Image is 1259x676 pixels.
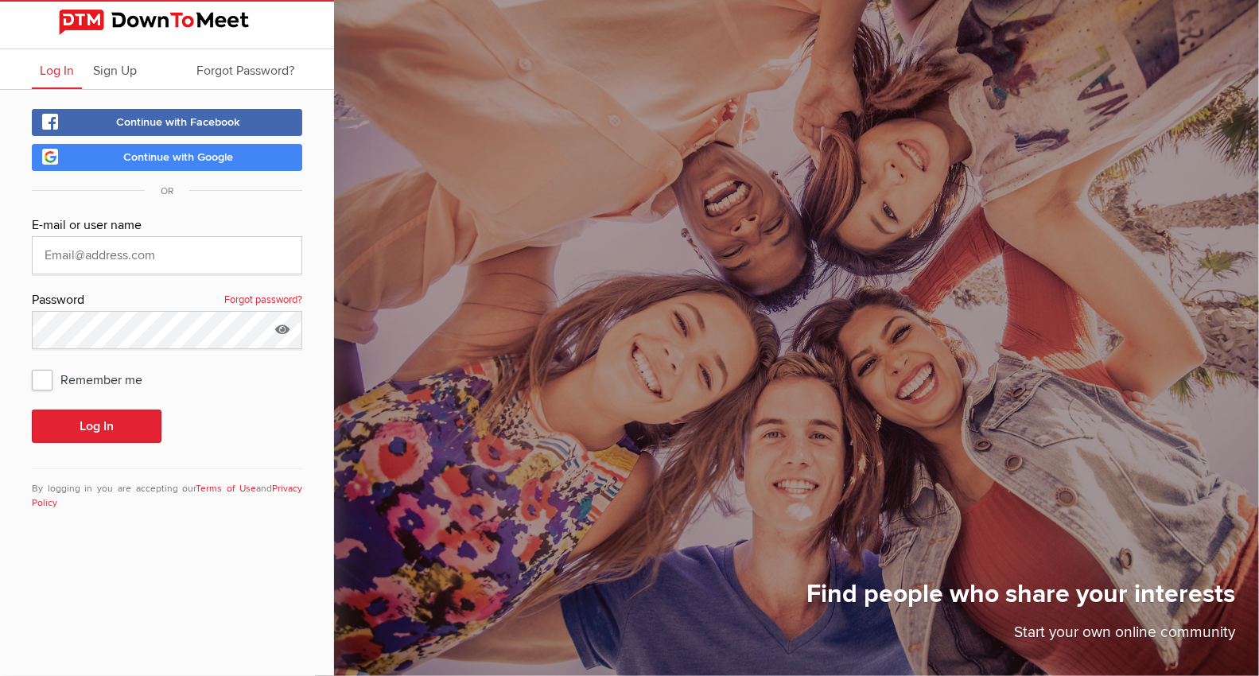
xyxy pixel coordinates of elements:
[196,63,294,79] span: Forgot Password?
[32,49,82,89] a: Log In
[123,150,233,164] span: Continue with Google
[224,290,302,311] a: Forgot password?
[116,115,240,129] span: Continue with Facebook
[59,10,275,35] img: DownToMeet
[32,410,161,443] button: Log In
[85,49,145,89] a: Sign Up
[40,63,74,79] span: Log In
[32,144,302,171] a: Continue with Google
[32,109,302,136] a: Continue with Facebook
[806,621,1235,652] p: Start your own online community
[145,185,189,197] span: OR
[32,236,302,274] input: Email@address.com
[93,63,137,79] span: Sign Up
[196,483,257,495] a: Terms of Use
[32,483,302,509] a: Privacy Policy
[806,578,1235,621] h1: Find people who share your interests
[32,468,302,511] div: By logging in you are accepting our and
[32,216,302,236] div: E-mail or user name
[32,290,302,311] div: Password
[32,365,158,394] span: Remember me
[188,49,302,89] a: Forgot Password?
